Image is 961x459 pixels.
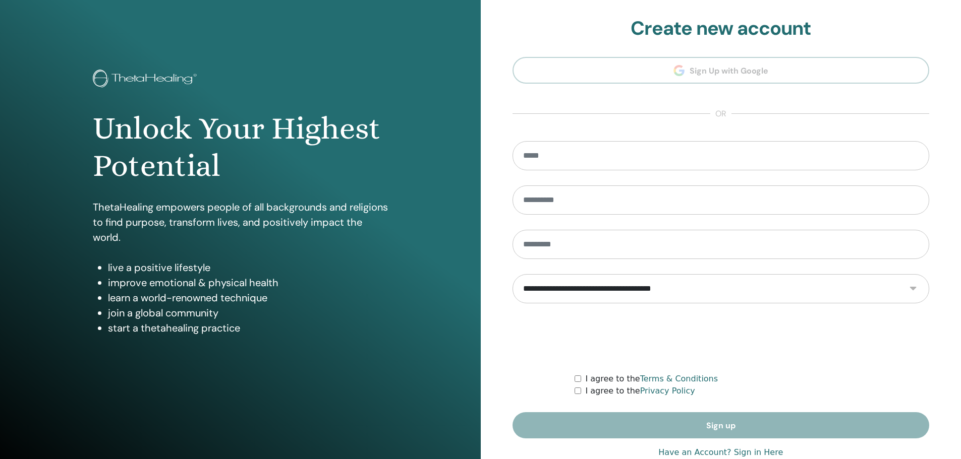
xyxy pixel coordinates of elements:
[108,260,388,275] li: live a positive lifestyle
[585,373,718,385] label: I agree to the
[93,110,388,185] h1: Unlock Your Highest Potential
[585,385,695,397] label: I agree to the
[640,374,718,383] a: Terms & Conditions
[108,275,388,290] li: improve emotional & physical health
[710,108,731,120] span: or
[93,200,388,245] p: ThetaHealing empowers people of all backgrounds and religions to find purpose, transform lives, a...
[108,305,388,320] li: join a global community
[513,17,930,40] h2: Create new account
[658,446,783,458] a: Have an Account? Sign in Here
[108,290,388,305] li: learn a world-renowned technique
[644,318,798,358] iframe: reCAPTCHA
[108,320,388,336] li: start a thetahealing practice
[640,386,695,396] a: Privacy Policy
